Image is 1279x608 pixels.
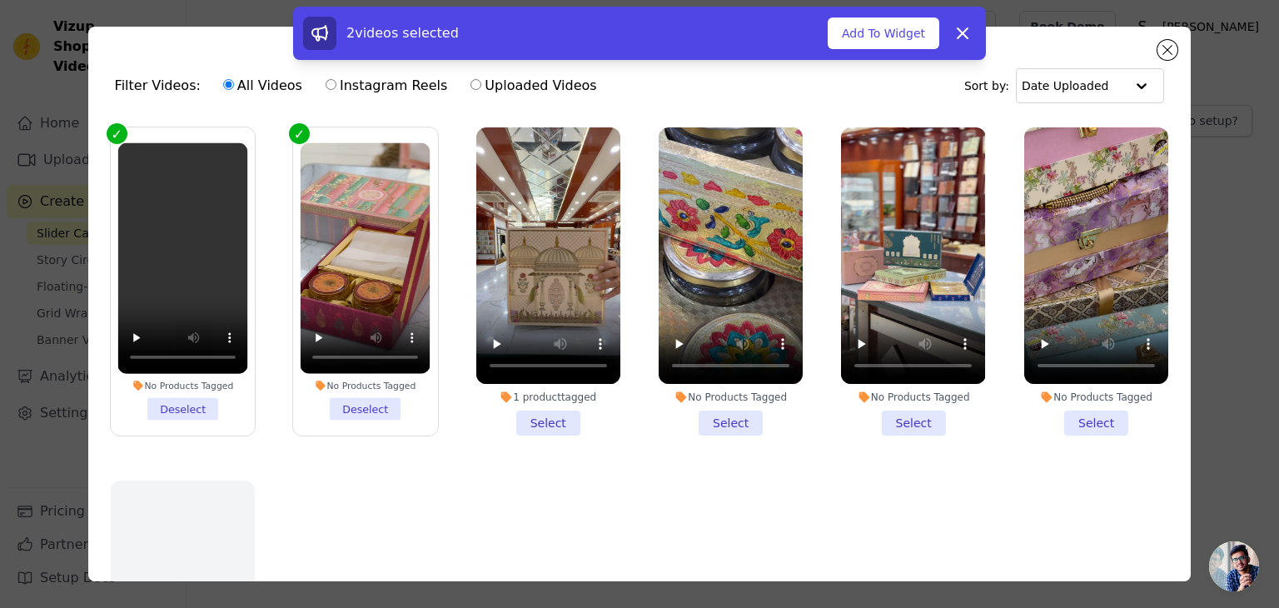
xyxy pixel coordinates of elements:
[117,380,247,391] div: No Products Tagged
[346,25,459,41] span: 2 videos selected
[828,17,939,49] button: Add To Widget
[325,75,448,97] label: Instagram Reels
[470,75,597,97] label: Uploaded Videos
[476,391,620,404] div: 1 product tagged
[841,391,985,404] div: No Products Tagged
[222,75,303,97] label: All Videos
[115,67,606,105] div: Filter Videos:
[1024,391,1168,404] div: No Products Tagged
[964,68,1165,103] div: Sort by:
[301,380,430,391] div: No Products Tagged
[1209,541,1259,591] div: Open chat
[659,391,803,404] div: No Products Tagged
